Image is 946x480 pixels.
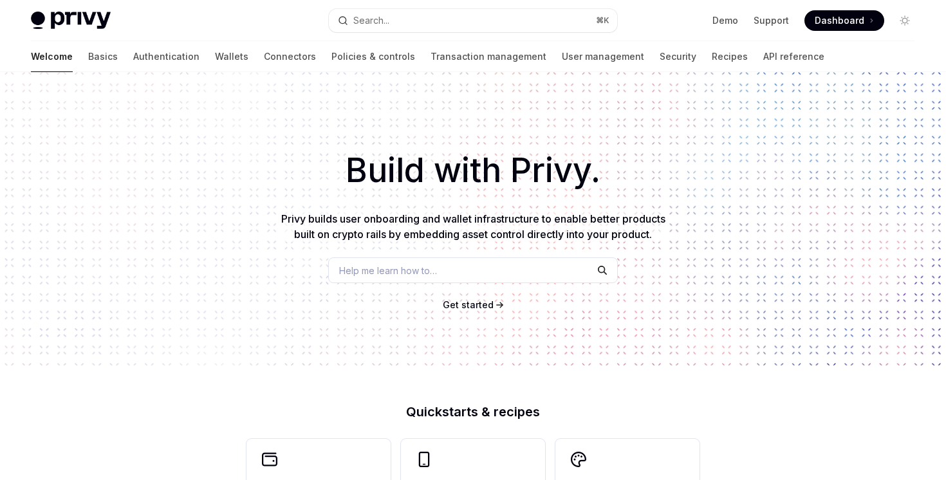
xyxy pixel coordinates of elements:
span: Dashboard [815,14,864,27]
a: Wallets [215,41,248,72]
img: light logo [31,12,111,30]
a: Basics [88,41,118,72]
a: Demo [712,14,738,27]
div: Search... [353,13,389,28]
span: Get started [443,299,494,310]
a: Connectors [264,41,316,72]
button: Search...⌘K [329,9,617,32]
a: Get started [443,299,494,311]
a: Authentication [133,41,199,72]
span: Privy builds user onboarding and wallet infrastructure to enable better products built on crypto ... [281,212,665,241]
a: Support [754,14,789,27]
button: Toggle dark mode [895,10,915,31]
a: Welcome [31,41,73,72]
h2: Quickstarts & recipes [246,405,700,418]
a: User management [562,41,644,72]
h1: Build with Privy. [21,145,925,196]
a: Transaction management [431,41,546,72]
a: Dashboard [804,10,884,31]
span: Help me learn how to… [339,264,437,277]
a: Security [660,41,696,72]
a: Policies & controls [331,41,415,72]
a: API reference [763,41,824,72]
a: Recipes [712,41,748,72]
span: ⌘ K [596,15,609,26]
